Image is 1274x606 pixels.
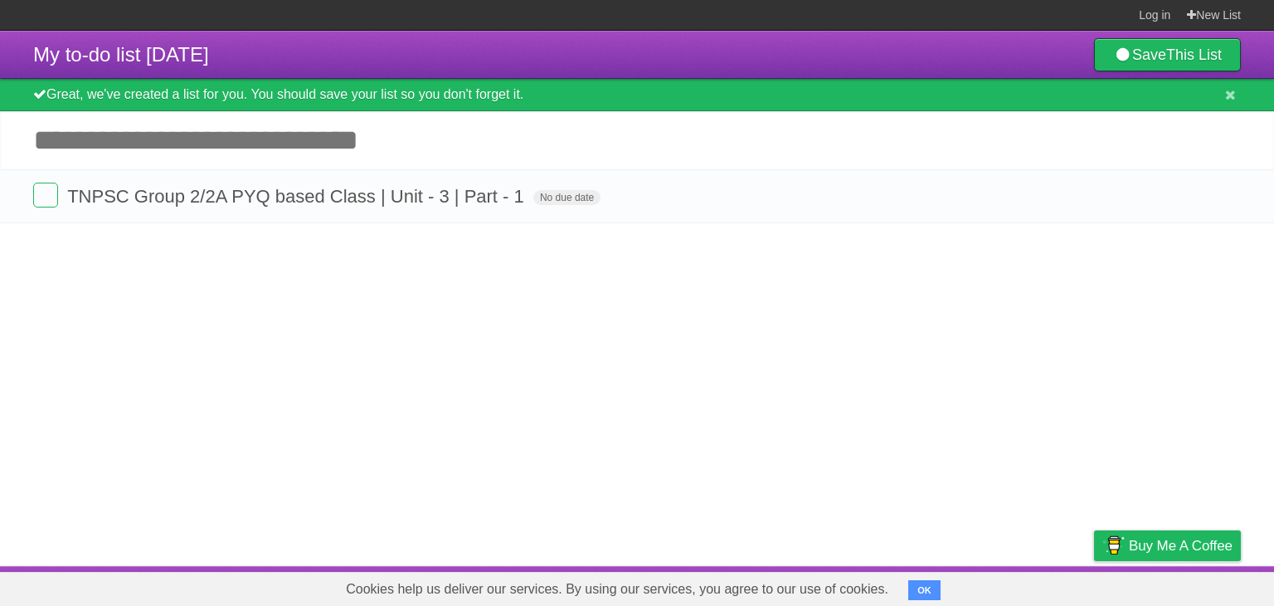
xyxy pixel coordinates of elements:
[533,190,601,205] span: No due date
[33,183,58,208] label: Done
[1140,183,1171,210] label: Star task
[1102,531,1125,560] img: Buy me a coffee
[1129,531,1233,560] span: Buy me a coffee
[33,43,209,66] span: My to-do list [DATE]
[1016,570,1053,602] a: Terms
[928,570,995,602] a: Developers
[329,573,905,606] span: Cookies help us deliver our services. By using our services, you agree to our use of cookies.
[67,186,528,207] span: TNPSC Group 2/2A PYQ based Class | Unit - 3 | Part - 1
[1136,570,1241,602] a: Suggest a feature
[873,570,908,602] a: About
[1166,46,1222,63] b: This List
[1094,38,1241,71] a: SaveThis List
[908,580,941,600] button: OK
[1094,530,1241,561] a: Buy me a coffee
[1072,570,1116,602] a: Privacy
